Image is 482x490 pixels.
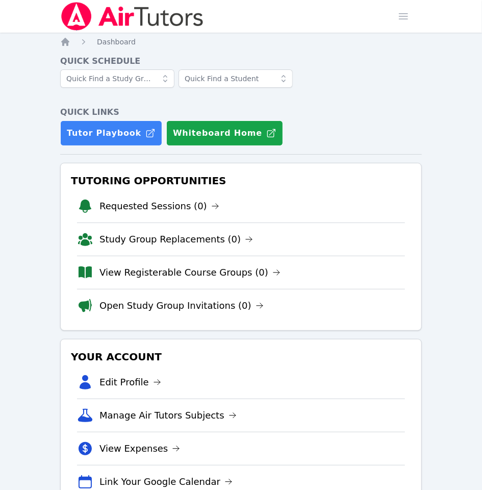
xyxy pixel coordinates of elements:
[179,69,293,88] input: Quick Find a Student
[99,375,161,389] a: Edit Profile
[99,199,219,213] a: Requested Sessions (0)
[60,37,422,47] nav: Breadcrumb
[60,120,162,146] a: Tutor Playbook
[99,408,237,423] a: Manage Air Tutors Subjects
[97,38,136,46] span: Dashboard
[60,69,174,88] input: Quick Find a Study Group
[166,120,283,146] button: Whiteboard Home
[60,55,422,67] h4: Quick Schedule
[99,265,281,280] a: View Registerable Course Groups (0)
[97,37,136,47] a: Dashboard
[99,299,264,313] a: Open Study Group Invitations (0)
[60,106,422,118] h4: Quick Links
[99,232,253,247] a: Study Group Replacements (0)
[69,348,413,366] h3: Your Account
[60,2,205,31] img: Air Tutors
[69,171,413,190] h3: Tutoring Opportunities
[99,475,233,489] a: Link Your Google Calendar
[99,442,180,456] a: View Expenses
